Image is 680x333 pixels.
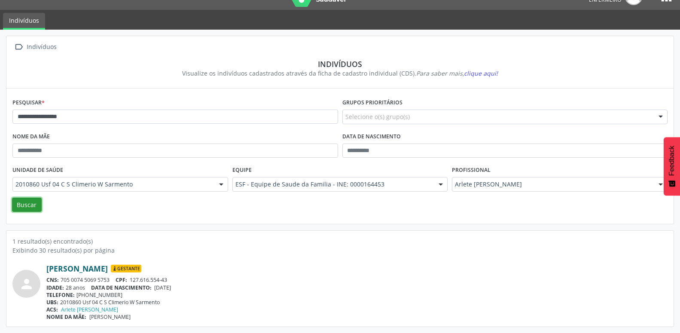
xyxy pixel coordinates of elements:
a: Arlete [PERSON_NAME] [61,306,118,313]
i:  [12,41,25,53]
span: ACS: [46,306,58,313]
button: Feedback - Mostrar pesquisa [664,137,680,196]
span: NOME DA MÃE: [46,313,86,321]
span: CNS: [46,276,59,284]
label: Pesquisar [12,96,45,110]
span: [PERSON_NAME] [89,313,131,321]
a:  Indivíduos [12,41,58,53]
div: 1 resultado(s) encontrado(s) [12,237,668,246]
span: 2010860 Usf 04 C S Climerio W Sarmento [15,180,210,189]
span: Selecione o(s) grupo(s) [345,112,410,121]
span: CPF: [116,276,127,284]
label: Unidade de saúde [12,164,63,177]
span: Feedback [668,146,676,176]
span: Gestante [111,265,141,272]
a: [PERSON_NAME] [46,264,108,273]
span: ESF - Equipe de Saude da Familia - INE: 0000164453 [235,180,430,189]
span: DATA DE NASCIMENTO: [91,284,152,291]
button: Buscar [12,198,42,212]
div: 28 anos [46,284,668,291]
span: [DATE] [154,284,171,291]
label: Profissional [452,164,491,177]
label: Equipe [232,164,252,177]
div: 2010860 Usf 04 C S Climerio W Sarmento [46,299,668,306]
div: [PHONE_NUMBER] [46,291,668,299]
span: UBS: [46,299,58,306]
div: 705 0074 5069 5753 [46,276,668,284]
i: person [19,276,34,292]
span: clique aqui! [464,69,498,77]
label: Grupos prioritários [342,96,403,110]
span: 127.616.554-43 [130,276,167,284]
div: Indivíduos [25,41,58,53]
i: Para saber mais, [416,69,498,77]
label: Nome da mãe [12,130,50,144]
span: IDADE: [46,284,64,291]
span: TELEFONE: [46,291,75,299]
div: Exibindo 30 resultado(s) por página [12,246,668,255]
a: Indivíduos [3,13,45,30]
div: Visualize os indivíduos cadastrados através da ficha de cadastro individual (CDS). [18,69,662,78]
div: Indivíduos [18,59,662,69]
span: Arlete [PERSON_NAME] [455,180,650,189]
label: Data de nascimento [342,130,401,144]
